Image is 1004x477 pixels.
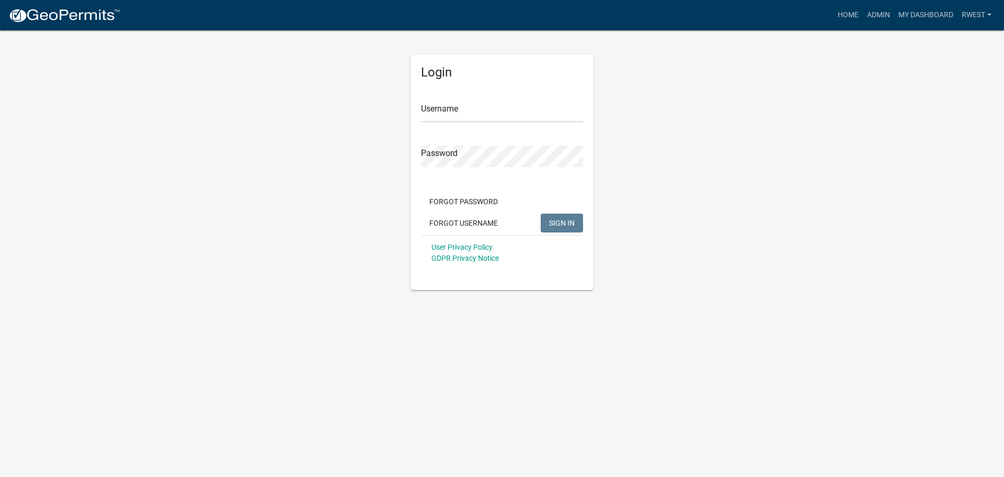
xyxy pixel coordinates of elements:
[431,254,499,262] a: GDPR Privacy Notice
[549,218,575,227] span: SIGN IN
[421,192,506,211] button: Forgot Password
[863,5,894,25] a: Admin
[834,5,863,25] a: Home
[431,243,493,251] a: User Privacy Policy
[421,65,583,80] h5: Login
[894,5,957,25] a: My Dashboard
[421,214,506,232] button: Forgot Username
[541,214,583,232] button: SIGN IN
[957,5,996,25] a: rwest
